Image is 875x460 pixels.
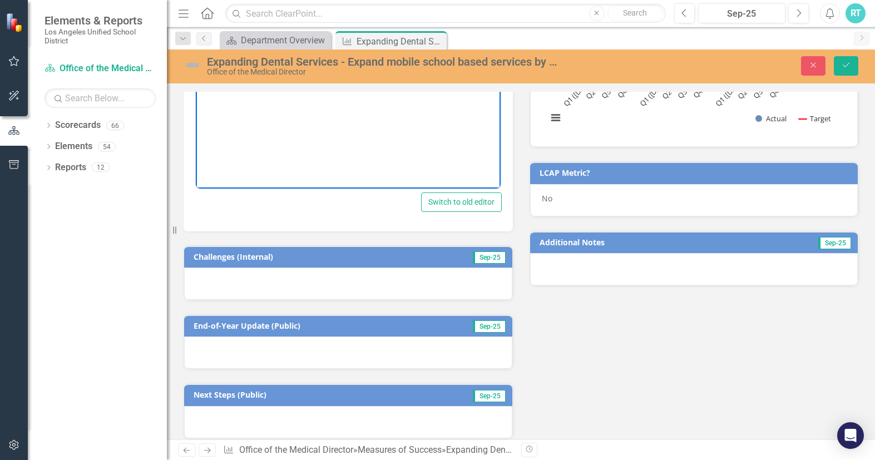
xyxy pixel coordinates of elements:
a: Office of the Medical Director [45,62,156,75]
div: Department Overview [241,33,328,47]
div: Open Intercom Messenger [837,422,864,449]
img: Not Defined [184,56,201,74]
span: No [542,193,552,204]
a: Department Overview [223,33,328,47]
small: Los Angeles Unified School District [45,27,156,46]
a: Measures of Success [358,444,442,455]
div: Office of the Medical Director [207,68,558,76]
a: Reports [55,161,86,174]
div: » » [223,444,512,457]
span: Sep-25 [473,390,506,402]
p: Partners have all been provided training on updating data reporting. Additional dental provider h... [3,3,302,29]
button: Switch to old editor [421,192,502,212]
div: Expanding Dental Services - Expand mobile school based services by 5% from [DATE]-[DATE] baseline... [207,56,558,68]
input: Search Below... [45,88,156,108]
input: Search ClearPoint... [225,4,666,23]
button: Show Actual [755,113,787,123]
div: Sep-25 [702,7,782,21]
h3: Next Steps (Public) [194,390,407,399]
h3: Additional Notes [540,238,745,246]
button: View chart menu, Chart [548,110,563,126]
img: ClearPoint Strategy [6,12,25,32]
a: Scorecards [55,119,101,132]
button: RT [846,3,866,23]
span: Search [623,8,647,17]
div: 66 [106,121,124,130]
button: Search [607,6,663,21]
a: Elements [55,140,92,153]
button: Sep-25 [698,3,785,23]
span: Sep-25 [473,251,506,264]
h3: End-of-Year Update (Public) [194,321,431,330]
a: Office of the Medical Director [239,444,353,455]
div: 12 [92,163,110,172]
div: Expanding Dental Services - Expand mobile school based services by 5% from [DATE]-[DATE] baseline... [357,34,444,48]
div: 54 [98,142,116,151]
span: Sep-25 [818,237,851,249]
span: Sep-25 [473,320,506,333]
h3: LCAP Metric? [540,169,853,177]
button: Show Target [799,113,832,123]
h3: Challenges (Internal) [194,253,413,261]
span: Elements & Reports [45,14,156,27]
